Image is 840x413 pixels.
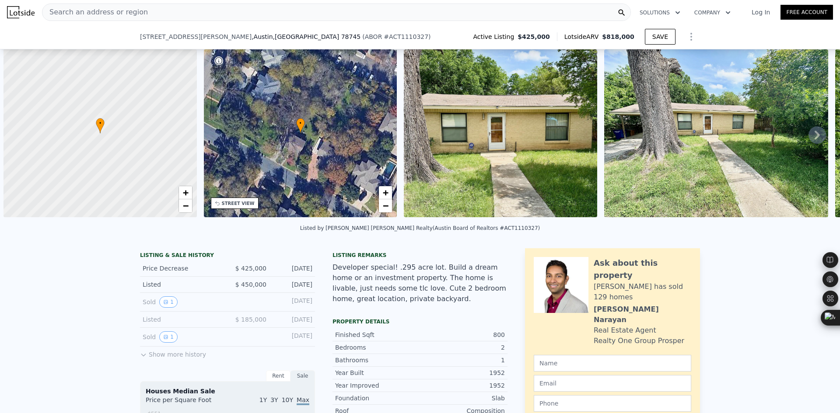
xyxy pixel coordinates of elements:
[143,296,220,308] div: Sold
[518,32,550,41] span: $425,000
[146,396,227,410] div: Price per Square Foot
[270,396,278,403] span: 3Y
[159,296,178,308] button: View historical data
[235,316,266,323] span: $ 185,000
[300,225,540,231] div: Listed by [PERSON_NAME] [PERSON_NAME] Realty (Austin Board of Realtors #ACT1110327)
[335,381,420,390] div: Year Improved
[633,5,687,21] button: Solutions
[420,343,505,352] div: 2
[273,296,312,308] div: [DATE]
[143,315,220,324] div: Listed
[290,370,315,382] div: Sale
[96,118,105,133] div: •
[420,381,505,390] div: 1952
[143,264,220,273] div: Price Decrease
[594,281,691,302] div: [PERSON_NAME] has sold 129 homes
[273,33,361,40] span: , [GEOGRAPHIC_DATA] 78745
[534,375,691,392] input: Email
[379,199,392,212] a: Zoom out
[420,356,505,364] div: 1
[404,49,597,217] img: Sale: 154440845 Parcel: 101302736
[602,33,634,40] span: $818,000
[7,6,35,18] img: Lotside
[534,395,691,412] input: Phone
[332,318,507,325] div: Property details
[534,355,691,371] input: Name
[604,49,828,217] img: Sale: 154440845 Parcel: 101302736
[594,304,691,325] div: [PERSON_NAME] Narayan
[420,330,505,339] div: 800
[282,396,293,403] span: 10Y
[296,119,305,127] span: •
[384,33,428,40] span: # ACT1110327
[335,368,420,377] div: Year Built
[564,32,602,41] span: Lotside ARV
[420,394,505,403] div: Slab
[297,396,309,405] span: Max
[383,187,388,198] span: +
[332,252,507,259] div: Listing remarks
[273,280,312,289] div: [DATE]
[594,336,684,346] div: Realty One Group Prosper
[140,252,315,260] div: LISTING & SALE HISTORY
[266,370,290,382] div: Rent
[182,187,188,198] span: +
[332,262,507,304] div: Developer special! .295 acre lot. Build a dream home or an investment property. The home is livab...
[379,186,392,199] a: Zoom in
[140,347,206,359] button: Show more history
[682,28,700,45] button: Show Options
[687,5,738,21] button: Company
[143,331,220,343] div: Sold
[273,264,312,273] div: [DATE]
[179,199,192,212] a: Zoom out
[420,368,505,377] div: 1952
[645,29,675,45] button: SAVE
[741,8,780,17] a: Log In
[594,257,691,281] div: Ask about this property
[143,280,220,289] div: Listed
[365,33,382,40] span: ABOR
[235,281,266,288] span: $ 450,000
[335,394,420,403] div: Foundation
[273,331,312,343] div: [DATE]
[235,265,266,272] span: $ 425,000
[252,32,360,41] span: , Austin
[96,119,105,127] span: •
[259,396,267,403] span: 1Y
[335,343,420,352] div: Bedrooms
[179,186,192,199] a: Zoom in
[296,118,305,133] div: •
[140,32,252,41] span: [STREET_ADDRESS][PERSON_NAME]
[335,356,420,364] div: Bathrooms
[42,7,148,17] span: Search an address or region
[273,315,312,324] div: [DATE]
[383,200,388,211] span: −
[222,200,255,207] div: STREET VIEW
[335,330,420,339] div: Finished Sqft
[362,32,430,41] div: ( )
[159,331,178,343] button: View historical data
[182,200,188,211] span: −
[594,325,656,336] div: Real Estate Agent
[146,387,309,396] div: Houses Median Sale
[780,5,833,20] a: Free Account
[473,32,518,41] span: Active Listing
